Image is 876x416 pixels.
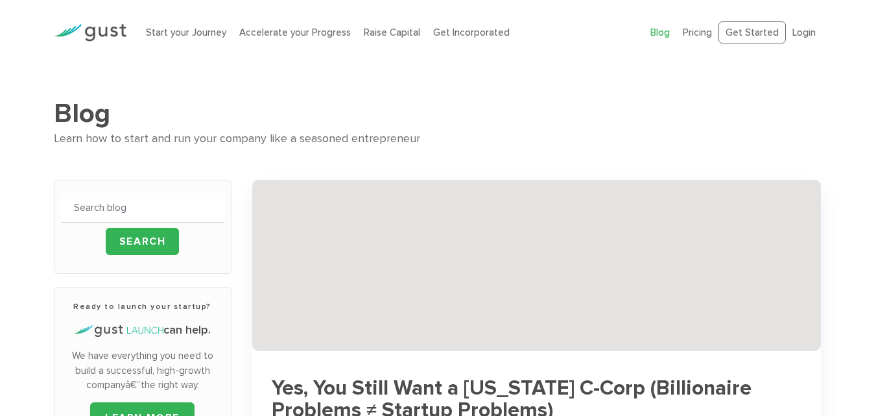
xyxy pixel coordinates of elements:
[54,130,823,149] div: Learn how to start and run your company like a seasoned entrepreneur
[146,27,226,38] a: Start your Journey
[61,193,224,223] input: Search blog
[106,228,180,255] input: Search
[792,27,816,38] a: Login
[239,27,351,38] a: Accelerate your Progress
[718,21,786,44] a: Get Started
[364,27,420,38] a: Raise Capital
[61,349,224,393] p: We have everything you need to build a successful, high-growth companyâ€”the right way.
[433,27,510,38] a: Get Incorporated
[683,27,712,38] a: Pricing
[61,322,224,339] h4: can help.
[54,24,126,42] img: Gust Logo
[54,97,823,130] h1: Blog
[61,300,224,312] h3: Ready to launch your startup?
[650,27,670,38] a: Blog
